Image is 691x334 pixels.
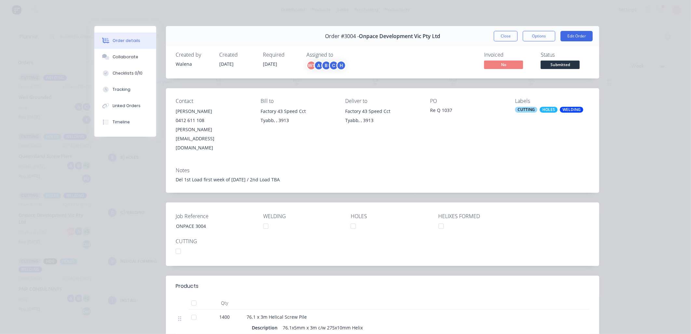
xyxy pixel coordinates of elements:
div: Factory 43 Speed CctTyabb, , 3913 [261,107,335,128]
div: WS [306,61,316,70]
div: HOLES [540,107,558,113]
div: Timeline [113,119,130,125]
div: ONPACE 3004 [171,221,252,231]
div: Factory 43 Speed Cct [261,107,335,116]
div: Bill to [261,98,335,104]
button: Options [523,31,555,41]
div: C [329,61,339,70]
div: CUTTING [515,107,537,113]
div: Tyabb, , 3913 [261,116,335,125]
button: Collaborate [94,49,156,65]
div: PO [430,98,505,104]
div: Collaborate [113,54,138,60]
div: Re Q 1037 [430,107,505,116]
span: 76.1 x 3m Helical Screw Pile [247,314,307,320]
div: 76.1x5mm x 3m c/w 275x10mm Helix [280,323,365,332]
span: Submitted [541,61,580,69]
button: Checklists 0/10 [94,65,156,81]
button: Linked Orders [94,98,156,114]
label: HELIXES FORMED [439,212,520,220]
div: Tyabb, , 3913 [345,116,420,125]
div: WELDING [560,107,583,113]
span: [DATE] [219,61,234,67]
div: A [314,61,324,70]
button: Order details [94,33,156,49]
div: Status [541,52,589,58]
div: 0412 611 108 [176,116,250,125]
div: [PERSON_NAME]0412 611 108[PERSON_NAME][EMAIL_ADDRESS][DOMAIN_NAME] [176,107,250,152]
button: Timeline [94,114,156,130]
div: Created by [176,52,211,58]
div: Notes [176,167,589,174]
div: Order details [113,38,140,44]
label: CUTTING [176,237,257,245]
button: Submitted [541,61,580,70]
div: Del 1st Load first week of [DATE] / 2nd Load TBA [176,176,589,183]
div: [PERSON_NAME][EMAIL_ADDRESS][DOMAIN_NAME] [176,125,250,152]
label: WELDING [263,212,345,220]
div: Factory 43 Speed Cct [345,107,420,116]
button: Close [494,31,518,41]
div: Deliver to [345,98,420,104]
span: Order #3004 - [325,33,359,39]
div: Factory 43 Speed CctTyabb, , 3913 [345,107,420,128]
span: 1400 [219,313,230,320]
div: Labels [515,98,589,104]
span: [DATE] [263,61,277,67]
div: Contact [176,98,250,104]
div: [PERSON_NAME] [176,107,250,116]
div: Products [176,282,198,290]
div: Checklists 0/10 [113,70,142,76]
div: Created [219,52,255,58]
div: Linked Orders [113,103,141,109]
div: Tracking [113,87,130,92]
span: Onpace Development Vic Pty Ltd [359,33,440,39]
div: H [336,61,346,70]
label: HOLES [351,212,432,220]
span: No [484,61,523,69]
label: Job Reference [176,212,257,220]
div: Qty [205,297,244,310]
div: Walena [176,61,211,67]
div: B [321,61,331,70]
button: Edit Order [561,31,593,41]
div: Invoiced [484,52,533,58]
button: Tracking [94,81,156,98]
div: Required [263,52,299,58]
div: Assigned to [306,52,372,58]
button: WSABCH [306,61,346,70]
div: Description [252,323,280,332]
